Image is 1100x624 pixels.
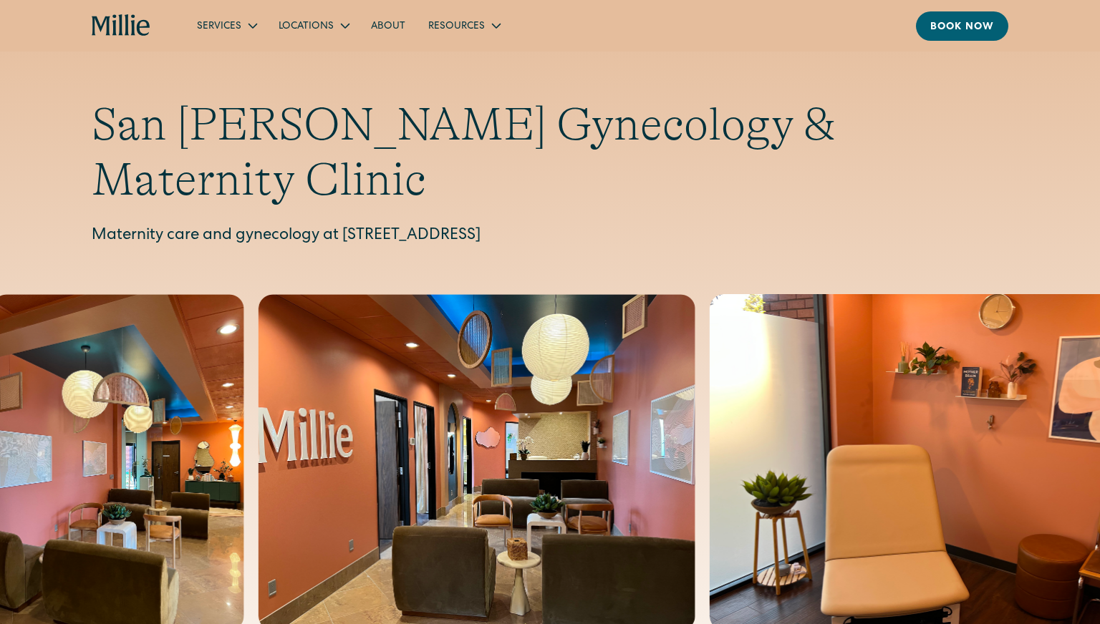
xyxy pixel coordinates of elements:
p: Maternity care and gynecology at [STREET_ADDRESS] [92,225,1008,248]
div: Services [185,14,267,37]
div: Resources [428,19,485,34]
a: home [92,14,151,37]
h1: San [PERSON_NAME] Gynecology & Maternity Clinic [92,97,1008,208]
div: Services [197,19,241,34]
div: Locations [279,19,334,34]
div: Book now [930,20,994,35]
div: Resources [417,14,511,37]
div: Locations [267,14,360,37]
a: Book now [916,11,1008,41]
a: About [360,14,417,37]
